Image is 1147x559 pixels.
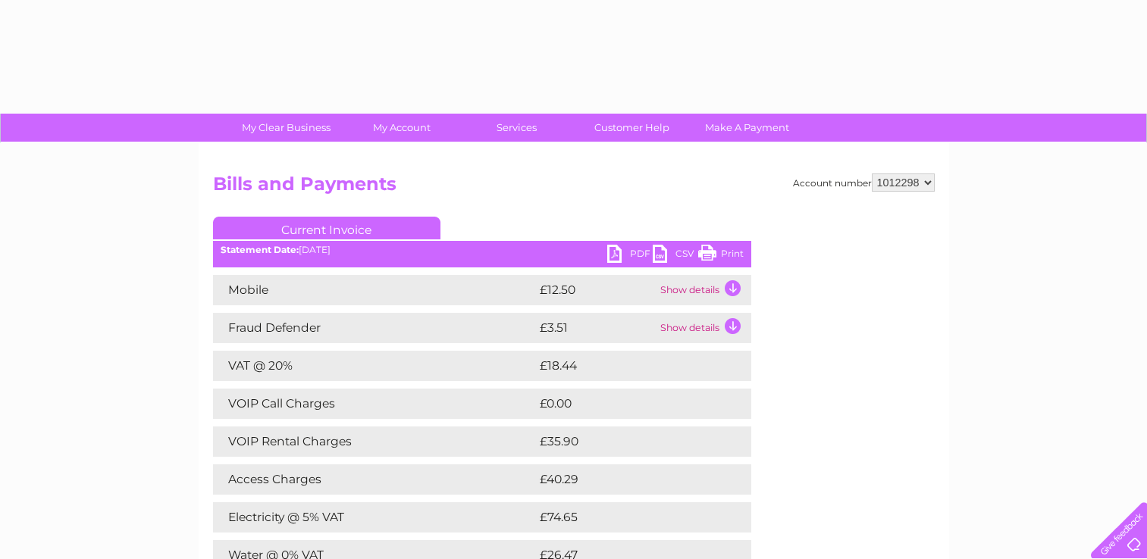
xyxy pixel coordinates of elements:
td: Show details [657,313,751,343]
td: £0.00 [536,389,716,419]
td: Fraud Defender [213,313,536,343]
td: £74.65 [536,502,720,532]
a: My Clear Business [224,114,349,142]
td: Show details [657,275,751,305]
div: [DATE] [213,245,751,255]
td: £35.90 [536,426,721,457]
td: £40.29 [536,464,721,495]
td: £18.44 [536,351,720,381]
td: VOIP Rental Charges [213,426,536,457]
a: My Account [339,114,464,142]
td: £3.51 [536,313,657,343]
td: £12.50 [536,275,657,305]
h2: Bills and Payments [213,173,935,202]
td: VOIP Call Charges [213,389,536,419]
td: Mobile [213,275,536,305]
b: Statement Date: [221,244,299,255]
a: Customer Help [569,114,694,142]
a: CSV [653,245,698,267]
a: Make A Payment [685,114,810,142]
a: Print [698,245,744,267]
a: PDF [607,245,653,267]
td: Access Charges [213,464,536,495]
td: Electricity @ 5% VAT [213,502,536,532]
div: Account number [793,173,935,192]
a: Current Invoice [213,217,440,239]
a: Services [454,114,579,142]
td: VAT @ 20% [213,351,536,381]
